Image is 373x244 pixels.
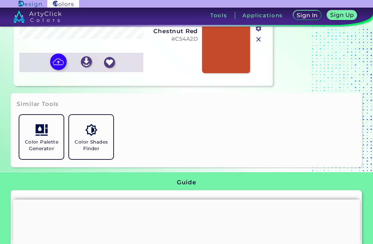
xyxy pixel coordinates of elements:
[19,1,42,7] img: ArtyClick Design logo
[13,10,62,23] img: logo_artyclick_colors_white.svg
[296,12,318,18] h5: Sign In
[254,35,263,44] img: icon_close.svg
[36,124,48,136] img: icon_col_pal_col.svg
[72,139,111,152] h5: Color Shades Finder
[242,13,283,18] h3: Applications
[104,57,115,68] img: icon_favourite_white.svg
[147,28,198,35] h3: Chestnut Red
[22,139,61,152] h5: Color Palette Generator
[50,53,67,70] img: icon picture
[17,112,66,162] a: Color Palette Generator
[13,199,360,242] iframe: Advertisement
[329,12,354,18] h5: Sign Up
[17,100,59,108] h3: Similar Tools
[326,10,358,20] a: Sign Up
[85,124,97,136] img: icon_color_shades.svg
[293,10,322,20] a: Sign In
[147,36,198,42] h5: #C54A2D
[81,56,92,67] img: icon_download_white.svg
[177,178,196,187] h3: Guide
[210,13,227,18] h3: Tools
[66,112,116,162] a: Color Shades Finder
